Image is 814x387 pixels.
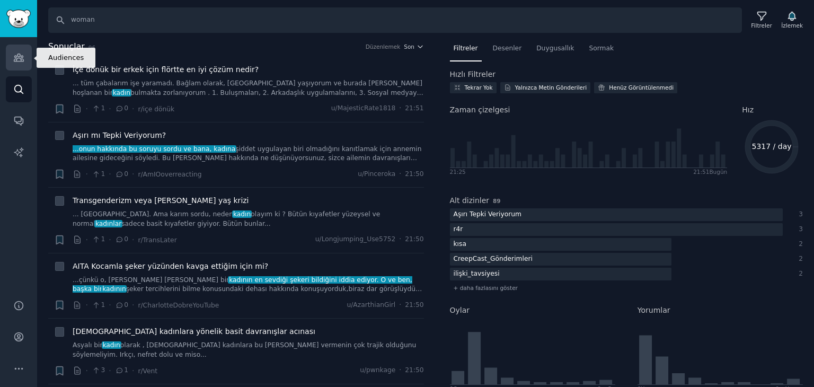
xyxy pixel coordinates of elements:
[399,235,401,243] font: ·
[73,210,380,227] font: olayım ki ? Bütün kıyafetler yüzeysel ve normal
[86,104,88,113] font: ·
[366,43,401,50] font: Düzenlemek
[638,306,670,314] font: Yorumlar
[109,366,111,375] font: ·
[347,301,395,309] font: u/AzarthianGirl
[73,327,315,336] font: [DEMOGRAPHIC_DATA] kadınlara yönelik basit davranışlar acınası
[493,198,501,204] font: 89
[126,285,349,293] font: şeker tercihlerini bilme konusundaki dehası hakkında konuşuyorduk,
[709,169,727,175] font: Bugün
[73,262,268,270] font: AITA Kocamla şeker yüzünden kavga ettiğim için mi?
[102,285,126,293] font: kadının
[109,104,111,113] font: ·
[454,255,533,262] font: CreepCast_Gönderimleri
[454,240,466,248] font: kısa
[515,84,587,91] font: Yalnızca Metin Gönderileri
[109,235,111,244] font: ·
[777,9,807,31] button: İzlemek
[101,104,105,112] font: 1
[73,130,166,141] a: Aşırı mı Tepki Veriyorum?
[73,89,423,106] font: bulmakta zorlanıyorum . 1. Buluşmaları, 2. Arkadaşlık uygulamalarını, 3. Sosyal medyayı, 4. Kızla...
[404,43,414,50] font: Son
[73,64,259,75] a: İçe dönük bir erkek için flörtte en iyi çözüm nedir?
[132,301,134,309] font: ·
[138,367,157,375] font: r/Vent
[48,41,85,51] font: Sonuçlar
[73,195,249,206] a: Transgenderizm veya [PERSON_NAME] yaş krizi
[799,210,803,218] font: 3
[609,84,674,91] font: Henüz Görüntülenmedi
[73,261,268,272] a: AITA Kocamla şeker yüzünden kavga ettiğim için mi?
[101,366,105,374] font: 3
[95,220,121,227] font: kadınlar
[132,104,134,113] font: ·
[450,105,510,114] font: Zaman çizelgesi
[73,65,259,74] font: İçe dönük bir erkek için flörtte en iyi çözüm nedir?
[138,171,201,178] font: r/AmIOoverreacting
[454,270,500,277] font: ilişki_tavsiyesi
[315,235,396,243] font: u/Longjumping_Use5752
[102,341,120,349] font: kadın
[109,301,111,309] font: ·
[454,210,522,218] font: Aşırı Tepki Veriyorum
[73,210,424,228] a: ... [GEOGRAPHIC_DATA]. Ama karım sordu, nedenkadınolayım ki ? Bütün kıyafetler yüzeysel ve normal...
[124,170,128,178] font: 0
[138,236,176,244] font: r/TransLater
[138,302,219,309] font: r/CharlotteDobreYouTube
[399,366,401,374] font: ·
[405,235,423,243] font: 21:50
[48,7,742,33] input: Arama Anahtar Kelimesi
[358,170,395,178] font: u/Pinceroka
[73,80,422,96] font: ... tüm çabalarım işe yaramadı. Bağlam olarak, [GEOGRAPHIC_DATA] yaşıyorum ve burada [PERSON_NAME...
[113,89,130,96] font: kadın
[86,366,88,375] font: ·
[799,270,803,277] font: 2
[465,84,493,91] font: Tekrar Yok
[101,301,105,309] font: 1
[781,22,803,29] font: İzlemek
[493,45,522,52] font: Desenler
[124,366,128,374] font: 1
[86,235,88,244] font: ·
[589,45,614,52] font: Sormak
[233,210,251,218] font: kadın
[73,341,416,358] font: olarak , [DEMOGRAPHIC_DATA] kadınlara bu [PERSON_NAME] vermenin çok trajik olduğunu söylemeliyim....
[73,145,424,163] a: ...onun hakkında bu soruyu sordu ve bana, kadınaşiddet uygulayan biri olmadığını kanıtlamak için ...
[132,366,134,375] font: ·
[86,301,88,309] font: ·
[6,10,31,28] img: GummySearch logosu
[454,225,463,233] font: r4r
[89,45,95,51] font: 96
[693,169,709,175] font: 21:51
[124,301,128,309] font: 0
[536,45,574,52] font: Duygusallık
[399,170,401,178] font: ·
[73,145,235,153] font: ...onun hakkında bu soruyu sordu ve bana, kadına
[405,170,423,178] font: 21:50
[450,70,496,78] font: Hızlı Filtreler
[121,220,270,227] font: sadece basit kıyafetler giyiyor. Bütün bunlar...
[86,170,88,178] font: ·
[73,154,417,171] font: . Bu [PERSON_NAME] hakkında ne düşünüyorsunuz, sizce ailemin davranışları normal mi yoksa ben mi...
[360,366,395,374] font: u/pwnkage
[399,301,401,309] font: ·
[405,366,423,374] font: 21:50
[799,225,803,233] font: 3
[73,210,233,218] font: ... [GEOGRAPHIC_DATA]. Ama karım sordu, neden
[450,196,490,205] font: Alt dizinler
[73,145,421,162] font: şiddet uygulayan biri olmadığını kanıtlamak için annemin ailesine gideceğini söyledi
[73,196,249,205] font: Transgenderizm veya [PERSON_NAME] yaş krizi
[73,341,424,359] a: Asyalı birkadınolarak , [DEMOGRAPHIC_DATA] kadınlara bu [PERSON_NAME] vermenin çok trajik olduğun...
[73,326,315,337] a: [DEMOGRAPHIC_DATA] kadınlara yönelik basit davranışlar acınası
[742,105,754,114] font: Hız
[799,240,803,248] font: 2
[450,306,470,314] font: Oylar
[450,169,466,175] font: 21:25
[405,301,423,309] font: 21:50
[73,276,424,294] a: ...çünkü o, [PERSON_NAME] [PERSON_NAME] birkadının en sevdiği şekeri bildiğini iddia ediyor. O ve...
[752,142,792,151] text: 5317 / day
[73,341,102,349] font: Asyalı bir
[751,22,772,29] font: Filtreler
[73,131,166,139] font: Aşırı mı Tepki Veriyorum?
[132,170,134,178] font: ·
